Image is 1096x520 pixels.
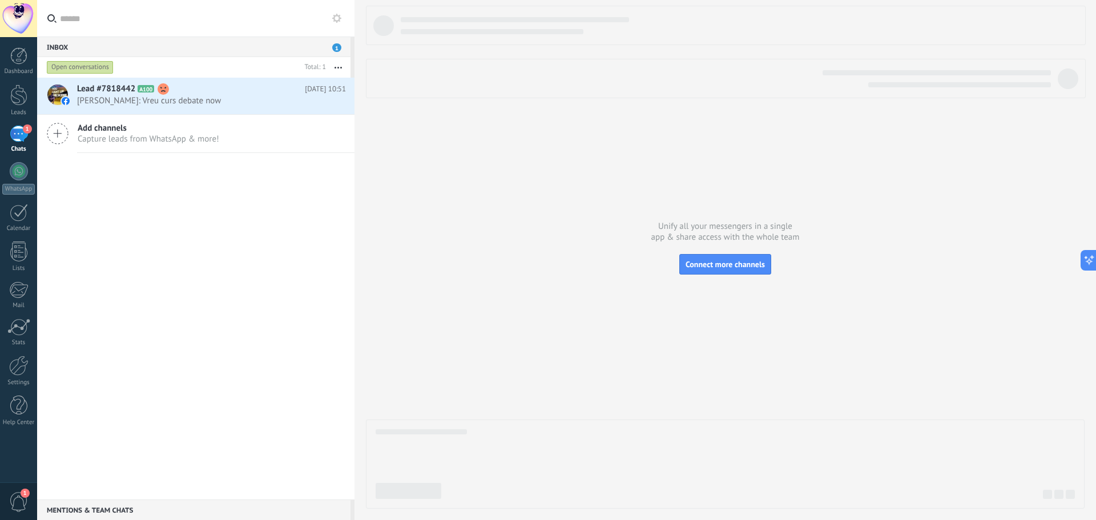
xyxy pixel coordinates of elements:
div: Settings [2,379,35,386]
button: More [326,57,350,78]
div: WhatsApp [2,184,35,195]
a: Lead #7818442 A100 [DATE] 10:51 [PERSON_NAME]: Vreu curs debate now [37,78,354,114]
span: Add channels [78,123,219,134]
div: Lists [2,265,35,272]
div: Open conversations [47,61,114,74]
span: A100 [138,85,154,92]
div: Leads [2,109,35,116]
div: Stats [2,339,35,346]
div: Calendar [2,225,35,232]
div: Help Center [2,419,35,426]
div: Mail [2,302,35,309]
div: Total: 1 [300,62,326,73]
span: [PERSON_NAME]: Vreu curs debate now [77,95,324,106]
img: facebook-sm.svg [62,97,70,105]
div: Dashboard [2,68,35,75]
span: Lead #7818442 [77,83,135,95]
span: 1 [21,489,30,498]
span: 1 [23,124,32,134]
span: [DATE] 10:51 [305,83,346,95]
span: Capture leads from WhatsApp & more! [78,134,219,144]
div: Chats [2,146,35,153]
span: 1 [332,43,341,52]
div: Mentions & Team chats [37,499,350,520]
button: Connect more channels [679,254,771,275]
span: Connect more channels [686,259,765,269]
div: Inbox [37,37,350,57]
